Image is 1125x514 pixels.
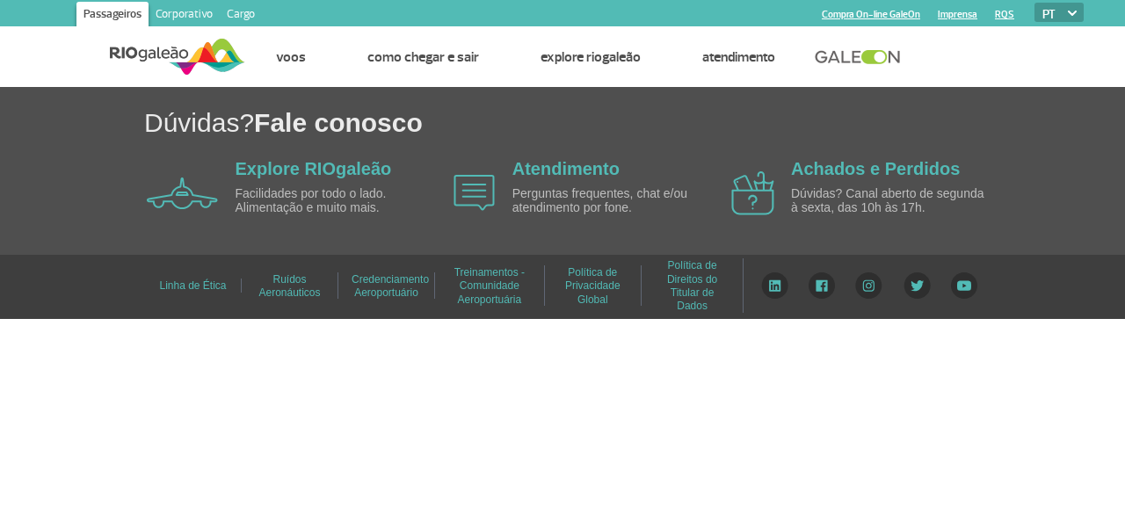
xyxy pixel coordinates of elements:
a: Política de Privacidade Global [565,260,621,312]
a: Explore RIOgaleão [541,48,641,66]
img: airplane icon [147,177,218,209]
a: Passageiros [76,2,149,30]
a: Ruídos Aeronáuticos [258,267,320,305]
img: Facebook [809,272,835,299]
a: RQS [995,9,1014,20]
img: Twitter [904,272,931,299]
h1: Dúvidas? [144,105,1125,141]
img: LinkedIn [761,272,788,299]
a: Achados e Perdidos [791,159,960,178]
a: Explore RIOgaleão [236,159,392,178]
a: Voos [276,48,306,66]
img: airplane icon [454,175,495,211]
img: YouTube [951,272,977,299]
p: Perguntas frequentes, chat e/ou atendimento por fone. [512,187,715,214]
a: Credenciamento Aeroportuário [352,267,429,305]
p: Facilidades por todo o lado. Alimentação e muito mais. [236,187,438,214]
a: Linha de Ética [159,273,226,298]
img: airplane icon [731,171,774,215]
span: Fale conosco [254,108,423,137]
img: Instagram [855,272,882,299]
a: Atendimento [702,48,775,66]
a: Imprensa [938,9,977,20]
a: Atendimento [512,159,620,178]
a: Cargo [220,2,262,30]
a: Treinamentos - Comunidade Aeroportuária [454,260,525,312]
a: Como chegar e sair [367,48,479,66]
a: Compra On-line GaleOn [822,9,920,20]
p: Dúvidas? Canal aberto de segunda à sexta, das 10h às 17h. [791,187,993,214]
a: Política de Direitos do Titular de Dados [667,253,717,318]
a: Corporativo [149,2,220,30]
